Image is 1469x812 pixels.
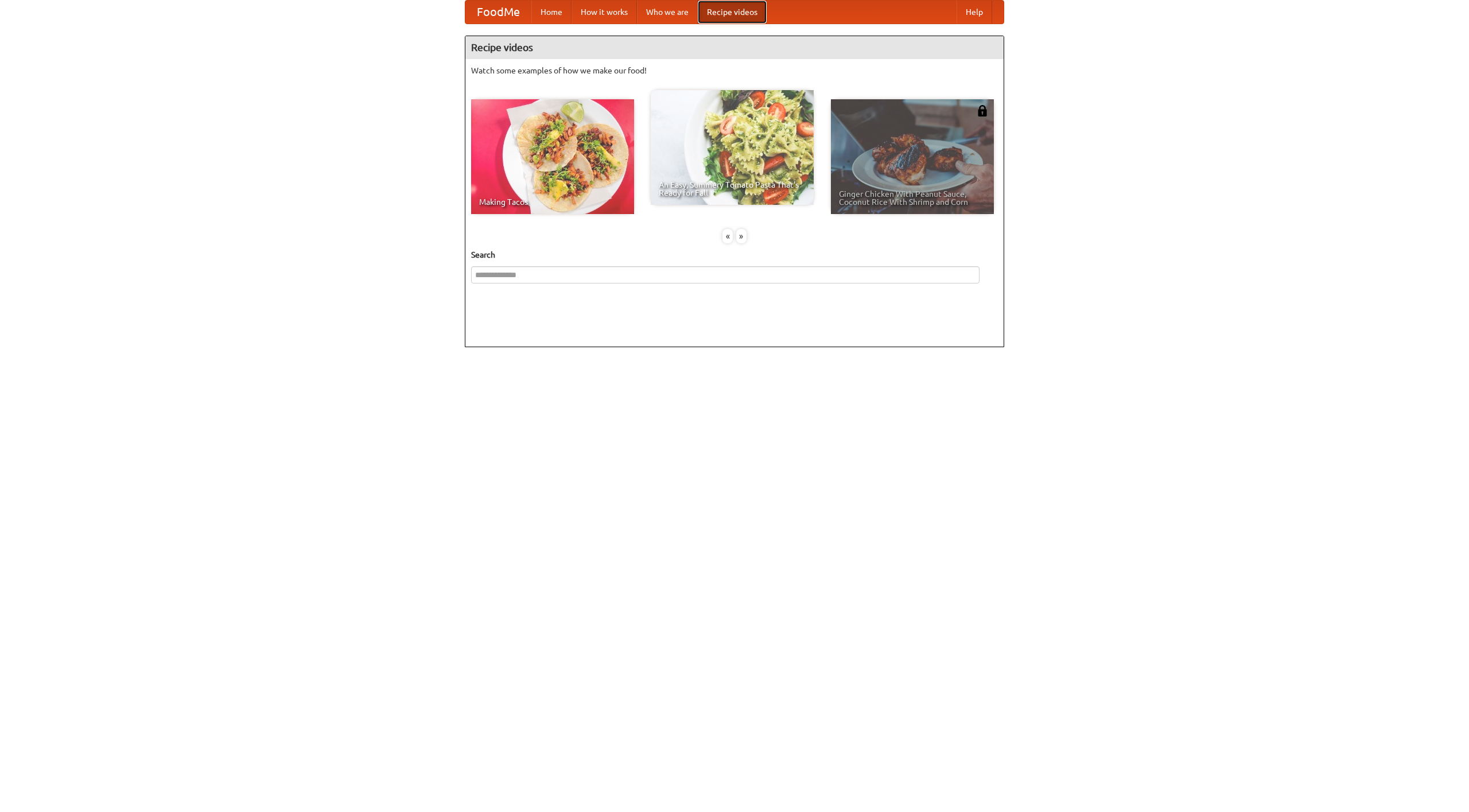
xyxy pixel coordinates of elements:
h4: Recipe videos [465,36,1004,59]
h5: Search [471,249,998,261]
span: An Easy, Summery Tomato Pasta That's Ready for Fall [659,181,806,197]
a: Help [957,1,992,24]
div: « [722,229,733,243]
span: Making Tacos [479,198,626,206]
p: Watch some examples of how we make our food! [471,65,998,76]
a: Making Tacos [471,99,634,214]
a: FoodMe [465,1,531,24]
a: Home [531,1,572,24]
img: 483408.png [977,105,988,116]
a: How it works [572,1,637,24]
div: » [736,229,747,243]
a: An Easy, Summery Tomato Pasta That's Ready for Fall [651,90,814,205]
a: Recipe videos [698,1,767,24]
a: Who we are [637,1,698,24]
